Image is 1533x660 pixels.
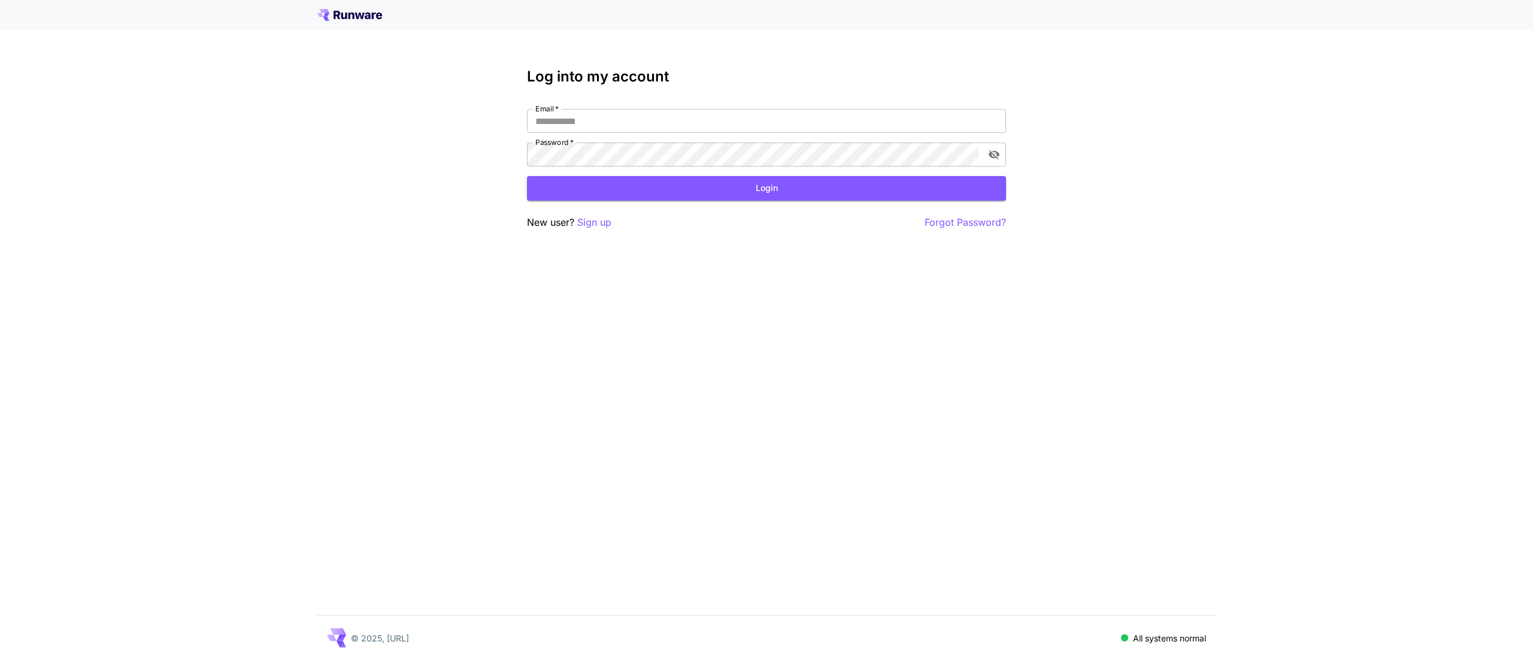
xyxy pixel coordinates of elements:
[351,632,409,644] p: © 2025, [URL]
[535,104,559,114] label: Email
[535,137,574,147] label: Password
[527,176,1006,201] button: Login
[527,215,611,230] p: New user?
[527,68,1006,85] h3: Log into my account
[925,215,1006,230] button: Forgot Password?
[1133,632,1206,644] p: All systems normal
[577,215,611,230] button: Sign up
[983,144,1005,165] button: toggle password visibility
